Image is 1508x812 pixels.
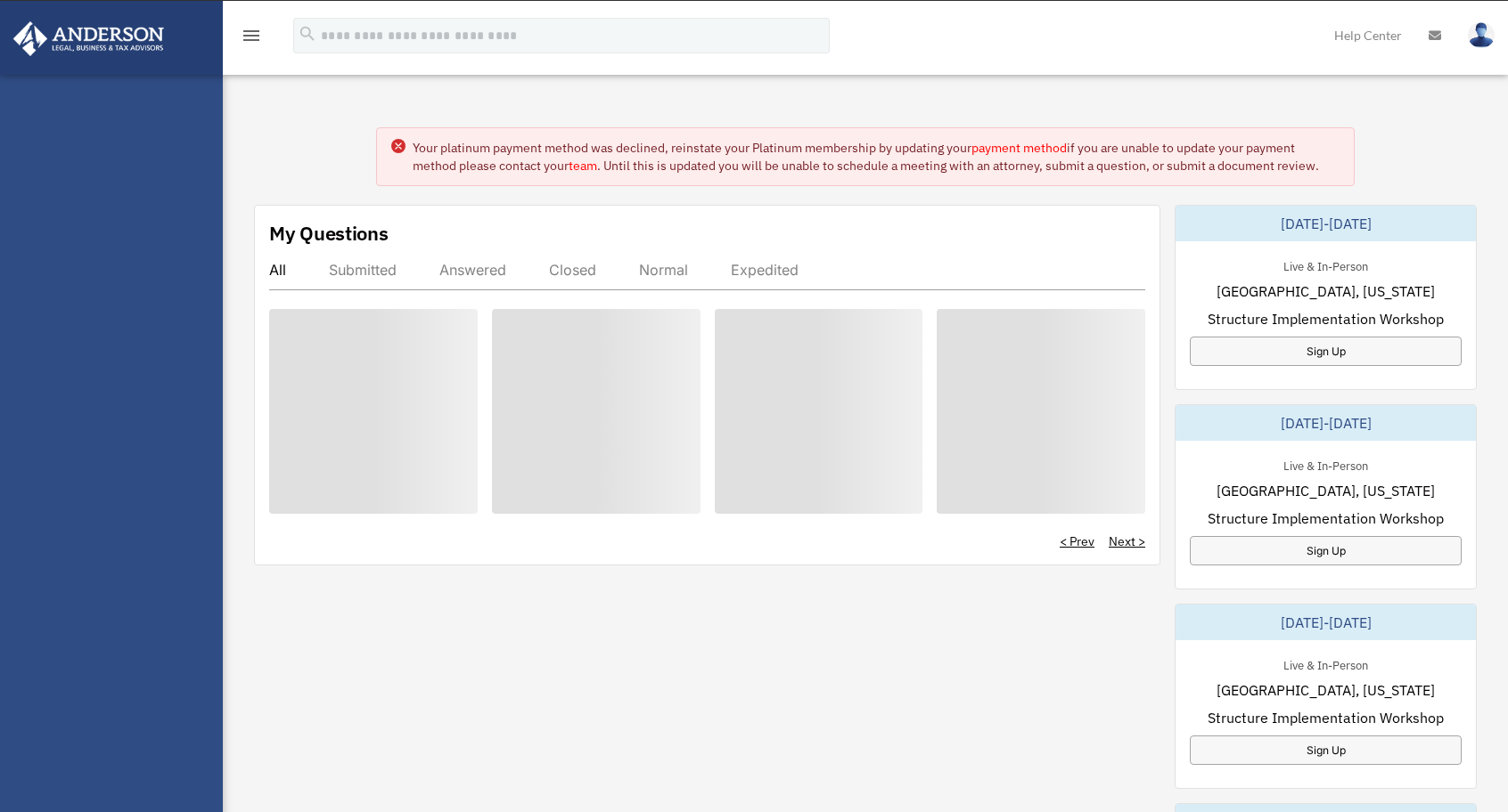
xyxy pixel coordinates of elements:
div: Normal [639,261,688,279]
a: Next > [1109,532,1145,550]
a: payment method [971,140,1067,156]
span: [GEOGRAPHIC_DATA], [US_STATE] [1217,480,1435,501]
div: Submitted [329,261,397,279]
img: Anderson Advisors Platinum Portal [8,21,169,56]
div: [DATE]-[DATE] [1176,405,1476,441]
i: menu [241,25,262,46]
a: < Prev [1060,532,1094,550]
span: Structure Implementation Workshop [1208,707,1444,728]
a: Sign Up [1190,536,1462,565]
div: Closed [549,261,596,279]
div: Live & In-Person [1269,654,1382,673]
span: [GEOGRAPHIC_DATA], [US_STATE] [1217,679,1435,701]
span: Structure Implementation Workshop [1208,507,1444,529]
span: [GEOGRAPHIC_DATA], [US_STATE] [1217,280,1435,302]
div: Expedited [731,261,799,279]
div: Live & In-Person [1269,455,1382,474]
div: [DATE]-[DATE] [1176,206,1476,241]
a: menu [241,31,262,46]
div: Live & In-Person [1269,256,1382,274]
a: Sign Up [1190,337,1462,366]
div: Your platinum payment method was declined, reinstate your Platinum membership by updating your if... [413,139,1340,175]
img: User Pic [1468,22,1495,48]
a: team [569,158,597,174]
div: Answered [439,261,506,279]
span: Structure Implementation Workshop [1208,308,1444,329]
div: My Questions [269,220,389,247]
a: Sign Up [1190,735,1462,765]
div: All [269,261,286,279]
div: [DATE]-[DATE] [1176,605,1476,640]
i: search [298,24,317,44]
